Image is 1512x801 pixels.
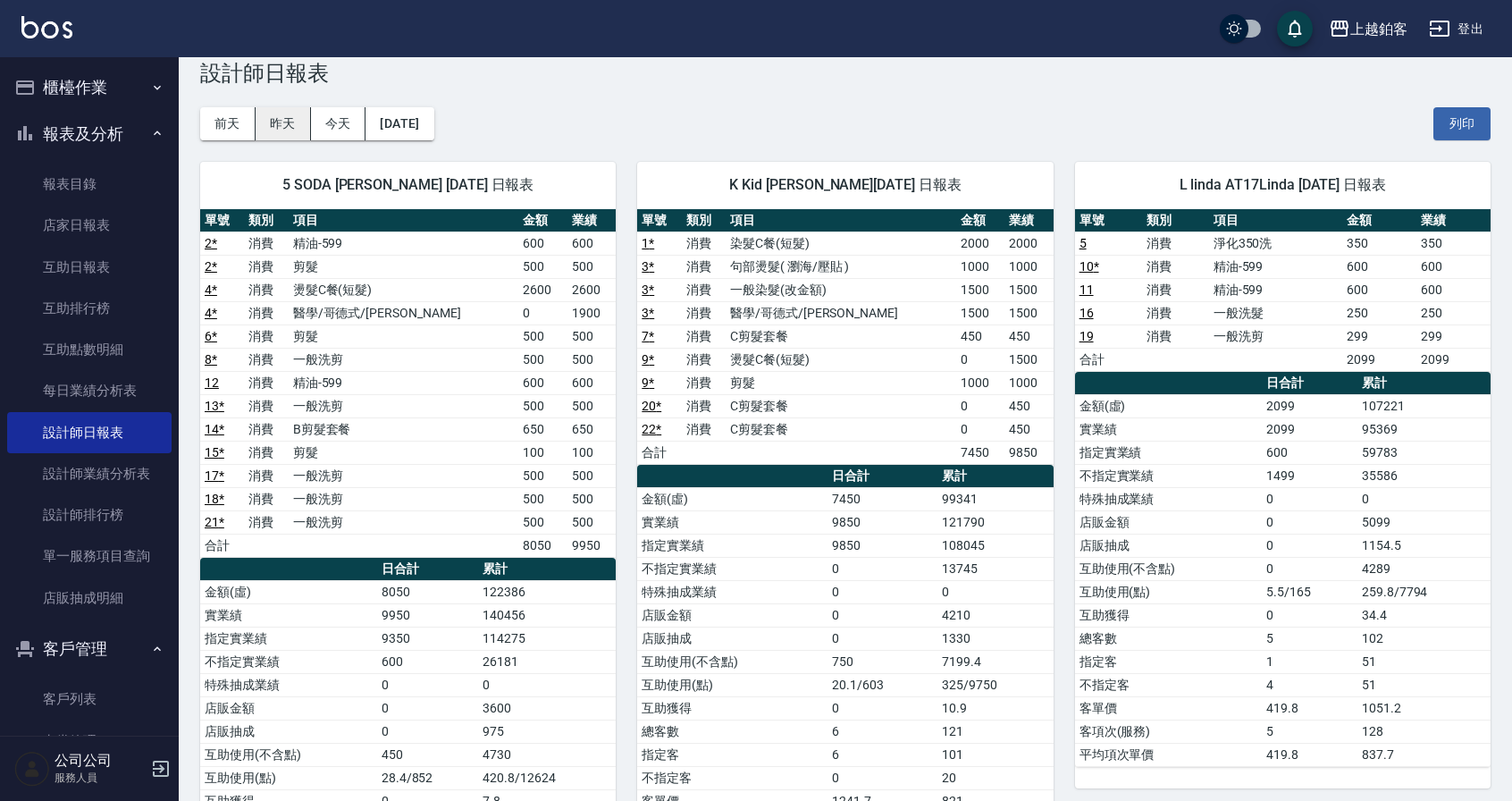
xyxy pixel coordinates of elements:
td: 特殊抽成業績 [200,673,377,696]
td: 消費 [1142,325,1209,348]
td: 121790 [937,510,1054,534]
td: 13745 [937,557,1054,580]
td: 2099 [1262,394,1357,417]
td: 9950 [377,603,479,627]
th: 業績 [567,209,616,232]
td: 7450 [956,441,1004,464]
th: 日合計 [377,558,479,581]
td: 121 [937,720,1054,743]
td: 500 [567,348,616,371]
td: 0 [956,394,1004,417]
h5: 公司公司 [55,752,146,770]
td: 1000 [1004,255,1053,278]
td: 122386 [478,580,616,603]
th: 金額 [1342,209,1416,232]
a: 16 [1079,306,1094,320]
td: 消費 [244,301,288,325]
td: 420.8/12624 [478,766,616,789]
td: 500 [518,464,567,487]
td: 2600 [518,278,567,301]
td: 0 [1262,557,1357,580]
td: 1 [1262,650,1357,673]
div: 上越鉑客 [1350,18,1407,40]
td: 975 [478,720,616,743]
td: 101 [937,743,1054,766]
td: 500 [567,487,616,510]
td: 消費 [244,325,288,348]
td: 染髮C餐(短髮) [726,232,956,255]
td: 95369 [1357,417,1491,441]
td: 特殊抽成業績 [637,580,827,603]
td: 837.7 [1357,743,1491,766]
td: 消費 [244,255,288,278]
td: 燙髮C餐(短髮) [726,348,956,371]
td: 一般洗剪 [289,487,519,510]
td: 指定實業績 [200,627,377,650]
td: 7450 [827,487,937,510]
td: 店販金額 [200,696,377,720]
td: 51 [1357,673,1491,696]
a: 19 [1079,329,1094,343]
td: 1051.2 [1357,696,1491,720]
a: 設計師日報表 [7,412,172,453]
button: 報表及分析 [7,111,172,157]
td: 1500 [956,278,1004,301]
td: 600 [567,232,616,255]
a: 11 [1079,282,1094,297]
td: 指定客 [1075,650,1263,673]
th: 項目 [289,209,519,232]
td: 450 [377,743,479,766]
td: 2000 [956,232,1004,255]
td: 0 [827,696,937,720]
td: 419.8 [1262,743,1357,766]
th: 累計 [478,558,616,581]
td: 平均項次單價 [1075,743,1263,766]
td: 500 [567,255,616,278]
td: 一般洗剪 [289,394,519,417]
td: 0 [827,557,937,580]
button: 列印 [1433,107,1491,140]
td: 500 [518,487,567,510]
td: 互助使用(點) [1075,580,1263,603]
td: 消費 [244,417,288,441]
td: 一般洗剪 [289,510,519,534]
a: 單一服務項目查詢 [7,535,172,577]
td: 500 [518,510,567,534]
th: 單號 [637,209,681,232]
td: 消費 [682,255,726,278]
td: 消費 [682,301,726,325]
th: 累計 [937,465,1054,488]
td: 5.5/165 [1262,580,1357,603]
td: 消費 [682,278,726,301]
td: 精油-599 [289,232,519,255]
td: 實業績 [637,510,827,534]
td: 650 [567,417,616,441]
td: 59783 [1357,441,1491,464]
td: 20 [937,766,1054,789]
td: 9850 [827,534,937,557]
td: 精油-599 [289,371,519,394]
td: 600 [1416,278,1491,301]
td: 8050 [518,534,567,557]
a: 卡券管理 [7,721,172,762]
td: 0 [1262,603,1357,627]
td: 600 [1342,278,1416,301]
button: 客戶管理 [7,626,172,672]
td: 7199.4 [937,650,1054,673]
td: 2000 [1004,232,1053,255]
td: 500 [567,510,616,534]
td: 5 [1262,627,1357,650]
td: 消費 [244,348,288,371]
td: 9950 [567,534,616,557]
td: 互助獲得 [1075,603,1263,627]
td: 250 [1342,301,1416,325]
td: 500 [567,394,616,417]
td: 4730 [478,743,616,766]
td: 精油-599 [1209,255,1343,278]
td: 消費 [244,487,288,510]
a: 設計師排行榜 [7,494,172,535]
td: 35586 [1357,464,1491,487]
td: 1500 [1004,278,1053,301]
p: 服務人員 [55,770,146,786]
a: 報表目錄 [7,164,172,205]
